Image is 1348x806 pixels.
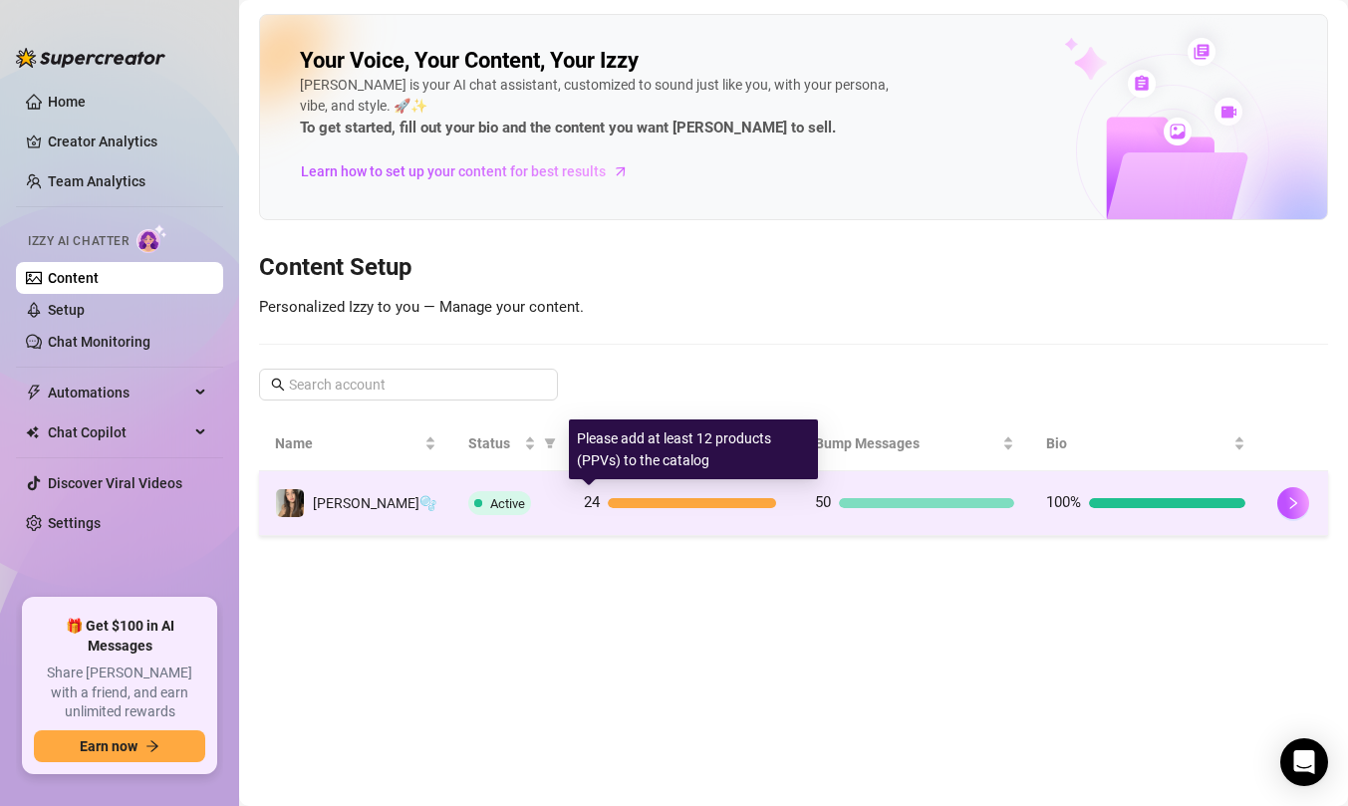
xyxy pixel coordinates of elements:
button: Earn nowarrow-right [34,730,205,762]
span: search [271,378,285,392]
span: filter [544,437,556,449]
span: Learn how to set up your content for best results [301,160,606,182]
strong: To get started, fill out your bio and the content you want [PERSON_NAME] to sell. [300,119,836,136]
span: filter [540,428,560,458]
span: arrow-right [611,161,631,181]
span: Status [468,432,520,454]
th: Status [452,416,568,471]
span: Chat Copilot [48,416,189,448]
img: logo-BBDzfeDw.svg [16,48,165,68]
h3: Content Setup [259,252,1328,284]
th: Bio [1030,416,1261,471]
img: ai-chatter-content-library-cLFOSyPT.png [1018,16,1327,219]
span: Active [490,496,525,511]
span: arrow-right [145,739,159,753]
div: Please add at least 12 products (PPVs) to the catalog [569,419,818,479]
h2: Your Voice, Your Content, Your Izzy [300,47,639,75]
div: Open Intercom Messenger [1280,738,1328,786]
th: Name [259,416,452,471]
a: Chat Monitoring [48,334,150,350]
span: Bump Messages [815,432,998,454]
img: Bella🫧 [276,489,304,517]
span: thunderbolt [26,385,42,401]
span: right [1286,496,1300,510]
a: Setup [48,302,85,318]
span: Share [PERSON_NAME] with a friend, and earn unlimited rewards [34,664,205,722]
th: Products [568,416,799,471]
a: Settings [48,515,101,531]
span: Bio [1046,432,1229,454]
span: Personalized Izzy to you — Manage your content. [259,298,584,316]
input: Search account [289,374,530,396]
a: Home [48,94,86,110]
a: Team Analytics [48,173,145,189]
span: Automations [48,377,189,408]
span: Izzy AI Chatter [28,232,129,251]
span: 100% [1046,493,1081,511]
span: 24 [584,493,600,511]
img: AI Chatter [136,224,167,253]
span: 🎁 Get $100 in AI Messages [34,617,205,656]
a: Discover Viral Videos [48,475,182,491]
th: Bump Messages [799,416,1030,471]
a: Learn how to set up your content for best results [300,155,644,187]
a: Creator Analytics [48,126,207,157]
span: Name [275,432,420,454]
div: [PERSON_NAME] is your AI chat assistant, customized to sound just like you, with your persona, vi... [300,75,898,140]
span: [PERSON_NAME]🫧 [313,495,436,511]
button: right [1277,487,1309,519]
a: Content [48,270,99,286]
span: Earn now [80,738,137,754]
span: 50 [815,493,831,511]
img: Chat Copilot [26,425,39,439]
